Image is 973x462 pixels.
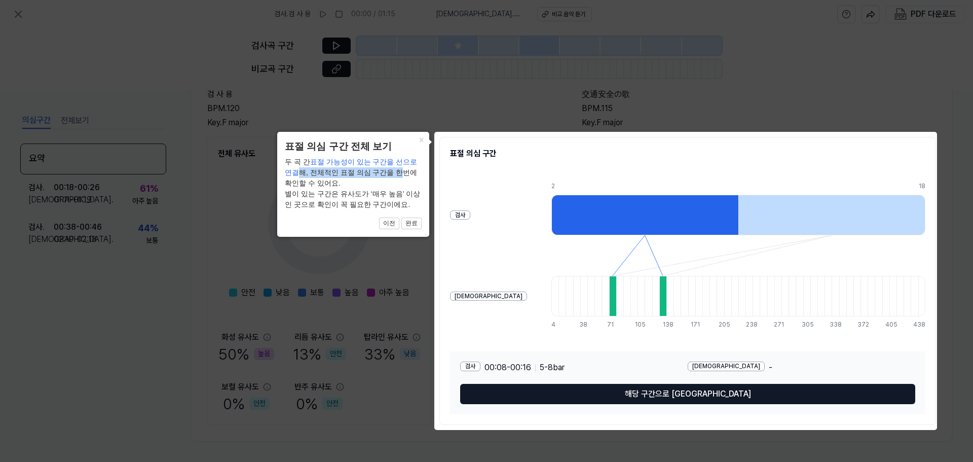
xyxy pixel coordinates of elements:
button: 이전 [379,218,399,230]
span: 00:08 - 00:16 [484,362,531,374]
div: 두 곡 간 해, 전체적인 표절 의심 구간을 한번에 확인할 수 있어요. 별이 있는 구간은 유사도가 ‘매우 높음’ 이상인 곳으로 확인이 꼭 필요한 구간이에요. [285,157,422,210]
div: 372 [857,321,865,329]
div: 검사 [450,210,470,220]
div: 2 [551,182,738,191]
div: 171 [691,321,698,329]
div: 405 [885,321,892,329]
h2: 표절 의심 구간 [450,148,925,160]
div: 338 [830,321,837,329]
div: 38 [579,321,586,329]
div: 검사 [460,362,480,371]
div: [DEMOGRAPHIC_DATA] [450,292,527,301]
div: 305 [802,321,809,329]
div: 138 [663,321,670,329]
button: 해당 구간으로 [GEOGRAPHIC_DATA] [460,384,915,404]
button: Close [413,132,429,146]
div: 18 [919,182,925,191]
div: 4 [551,321,558,329]
button: 완료 [401,218,422,230]
div: 238 [746,321,753,329]
div: 271 [774,321,781,329]
div: 105 [635,321,642,329]
div: - [688,362,915,374]
div: 438 [913,321,925,329]
span: 표절 가능성이 있는 구간을 선으로 연결 [285,158,417,176]
header: 표절 의심 구간 전체 보기 [285,139,422,154]
div: 71 [607,321,614,329]
div: [DEMOGRAPHIC_DATA] [688,362,765,371]
div: 205 [719,321,726,329]
span: 5 - 8 bar [540,362,565,374]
